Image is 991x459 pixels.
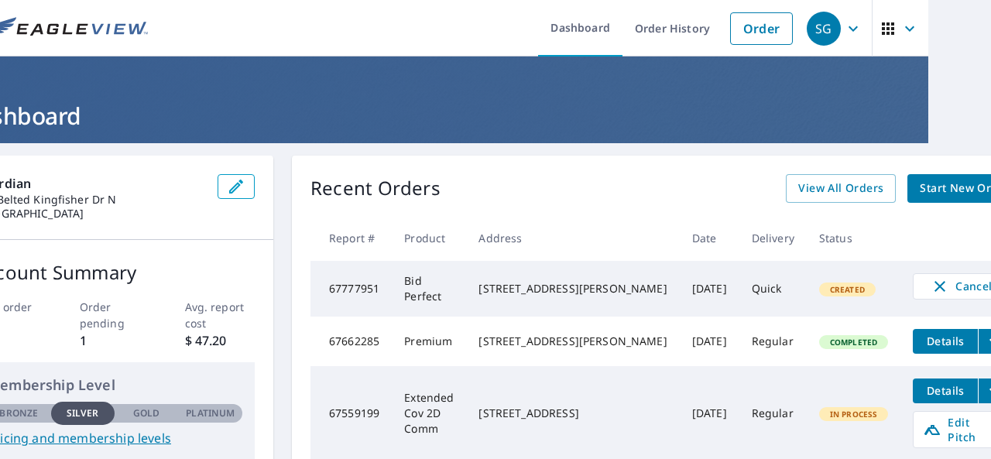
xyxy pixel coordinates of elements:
th: Product [392,215,466,261]
div: [STREET_ADDRESS][PERSON_NAME] [478,281,667,296]
td: Bid Perfect [392,261,466,317]
span: Details [922,383,969,398]
p: Platinum [186,406,235,420]
th: Date [680,215,739,261]
th: Delivery [739,215,807,261]
div: SG [807,12,841,46]
button: detailsBtn-67662285 [913,329,978,354]
td: Quick [739,261,807,317]
td: [DATE] [680,317,739,366]
td: [DATE] [680,261,739,317]
th: Address [466,215,679,261]
p: Gold [133,406,159,420]
p: Order pending [80,299,150,331]
span: Details [922,334,969,348]
td: Regular [739,317,807,366]
div: [STREET_ADDRESS][PERSON_NAME] [478,334,667,349]
p: $ 47.20 [185,331,255,350]
a: Order [730,12,793,45]
span: In Process [821,409,887,420]
p: Silver [67,406,99,420]
p: Recent Orders [310,174,441,203]
span: View All Orders [798,179,883,198]
span: Created [821,284,874,295]
button: detailsBtn-67559199 [913,379,978,403]
th: Status [807,215,901,261]
span: Completed [821,337,886,348]
p: 1 [80,331,150,350]
th: Report # [310,215,392,261]
td: 67662285 [310,317,392,366]
td: 67777951 [310,261,392,317]
td: Premium [392,317,466,366]
a: View All Orders [786,174,896,203]
div: [STREET_ADDRESS] [478,406,667,421]
p: Avg. report cost [185,299,255,331]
